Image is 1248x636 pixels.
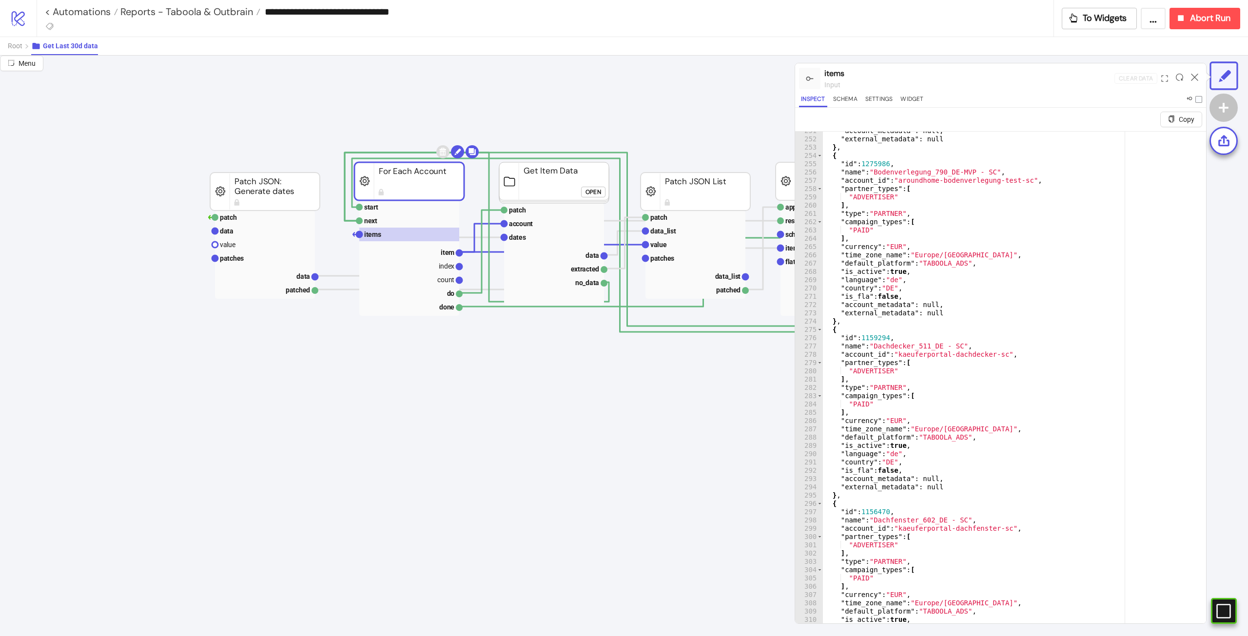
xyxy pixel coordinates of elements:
[19,59,36,67] span: Menu
[795,574,823,582] div: 305
[509,220,533,228] text: account
[795,193,823,201] div: 259
[1141,8,1166,29] button: ...
[795,350,823,359] div: 278
[795,607,823,616] div: 309
[795,433,823,442] div: 288
[1179,116,1194,123] span: Copy
[795,218,823,226] div: 262
[795,201,823,210] div: 260
[795,284,823,292] div: 270
[364,203,378,211] text: start
[585,251,599,259] text: data
[795,243,823,251] div: 265
[795,616,823,624] div: 310
[364,217,377,225] text: next
[795,500,823,508] div: 296
[795,524,823,533] div: 299
[795,516,823,524] div: 298
[795,135,823,143] div: 252
[799,94,827,107] button: Inspect
[1168,116,1175,122] span: copy
[581,187,605,197] button: Open
[1170,8,1240,29] button: Abort Run
[831,94,859,107] button: Schema
[437,276,454,284] text: count
[585,186,601,197] div: Open
[795,210,823,218] div: 261
[795,417,823,425] div: 286
[795,558,823,566] div: 303
[43,42,98,50] span: Get Last 30d data
[785,258,805,266] text: flatten
[818,566,823,574] span: Toggle code folding, rows 304 through 306
[795,384,823,392] div: 282
[785,244,799,252] text: item
[8,59,15,66] span: radius-bottomright
[795,334,823,342] div: 276
[785,231,809,238] text: schema
[795,458,823,466] div: 291
[795,549,823,558] div: 302
[785,217,801,225] text: reset
[1062,8,1137,29] button: To Widgets
[795,425,823,433] div: 287
[818,326,823,334] span: Toggle code folding, rows 275 through 295
[795,326,823,334] div: 275
[1083,13,1127,24] span: To Widgets
[650,254,674,262] text: patches
[818,500,823,508] span: Toggle code folding, rows 296 through 316
[220,213,237,221] text: patch
[509,206,526,214] text: patch
[296,272,310,280] text: data
[795,276,823,284] div: 269
[898,94,925,107] button: Widget
[1161,75,1168,82] span: expand
[795,541,823,549] div: 301
[795,591,823,599] div: 307
[220,227,234,235] text: data
[795,259,823,268] div: 267
[8,37,31,55] button: Root
[364,231,381,238] text: items
[795,251,823,259] div: 266
[795,168,823,176] div: 256
[818,152,823,160] span: Toggle code folding, rows 254 through 274
[1160,112,1202,127] button: Copy
[795,160,823,168] div: 255
[220,241,235,249] text: value
[795,359,823,367] div: 279
[715,272,741,280] text: data_list
[795,533,823,541] div: 300
[818,392,823,400] span: Toggle code folding, rows 283 through 285
[795,234,823,243] div: 264
[650,227,676,235] text: data_list
[795,185,823,193] div: 258
[795,450,823,458] div: 290
[795,176,823,185] div: 257
[650,241,667,249] text: value
[863,94,895,107] button: Settings
[795,301,823,309] div: 272
[795,268,823,276] div: 268
[795,309,823,317] div: 273
[795,466,823,475] div: 292
[818,185,823,193] span: Toggle code folding, rows 258 through 260
[795,226,823,234] div: 263
[795,292,823,301] div: 271
[795,317,823,326] div: 274
[441,249,454,256] text: item
[220,254,244,262] text: patches
[795,483,823,491] div: 294
[795,599,823,607] div: 308
[795,152,823,160] div: 254
[795,442,823,450] div: 289
[118,7,260,17] a: Reports - Taboola & Outbrain
[795,475,823,483] div: 293
[795,143,823,152] div: 253
[795,491,823,500] div: 295
[824,79,1114,90] div: input
[45,7,118,17] a: < Automations
[439,262,454,270] text: index
[118,5,253,18] span: Reports - Taboola & Outbrain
